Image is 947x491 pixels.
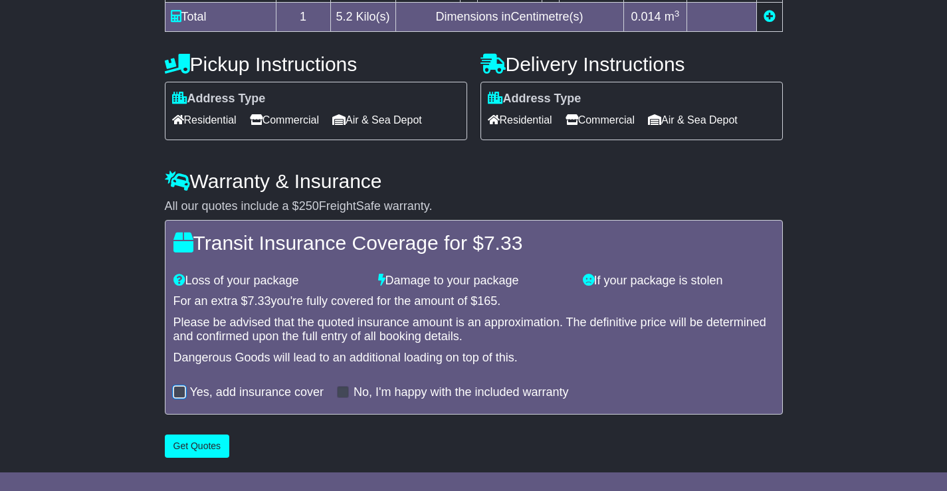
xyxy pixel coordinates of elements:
div: Loss of your package [167,274,371,288]
span: Air & Sea Depot [648,110,738,130]
div: Please be advised that the quoted insurance amount is an approximation. The definitive price will... [173,316,774,344]
h4: Transit Insurance Coverage for $ [173,232,774,254]
span: 250 [299,199,319,213]
td: Kilo(s) [330,3,395,32]
span: 0.014 [631,10,661,23]
div: All our quotes include a $ FreightSafe warranty. [165,199,783,214]
td: 1 [276,3,330,32]
div: Dangerous Goods will lead to an additional loading on top of this. [173,351,774,365]
span: Residential [172,110,237,130]
button: Get Quotes [165,435,230,458]
span: Commercial [250,110,319,130]
span: 7.33 [248,294,271,308]
sup: 3 [675,9,680,19]
div: If your package is stolen [576,274,781,288]
div: For an extra $ you're fully covered for the amount of $ . [173,294,774,309]
label: Address Type [172,92,266,106]
label: Address Type [488,92,581,106]
span: m [665,10,680,23]
span: 5.2 [336,10,353,23]
span: Residential [488,110,552,130]
div: Damage to your package [371,274,576,288]
label: No, I'm happy with the included warranty [354,385,569,400]
label: Yes, add insurance cover [190,385,324,400]
td: Dimensions in Centimetre(s) [395,3,623,32]
span: 7.33 [484,232,522,254]
span: Air & Sea Depot [332,110,422,130]
h4: Delivery Instructions [480,53,783,75]
span: Commercial [566,110,635,130]
a: Add new item [764,10,776,23]
h4: Pickup Instructions [165,53,467,75]
span: 165 [477,294,497,308]
td: Total [165,3,276,32]
h4: Warranty & Insurance [165,170,783,192]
